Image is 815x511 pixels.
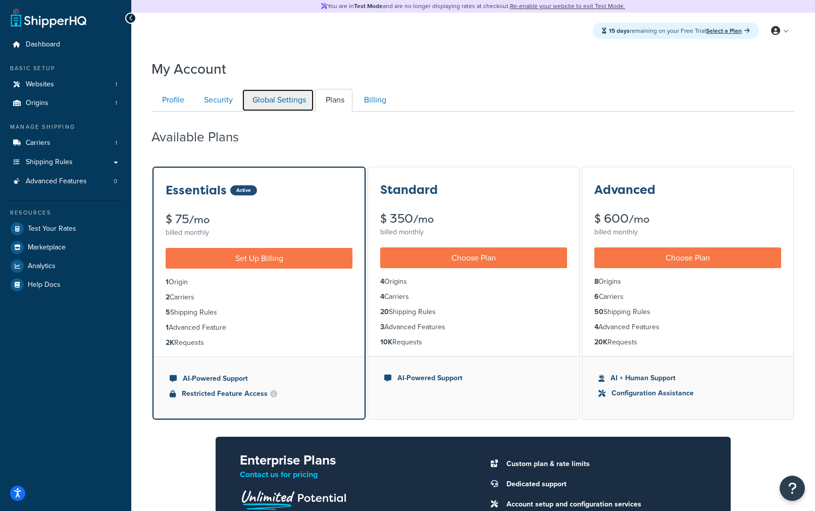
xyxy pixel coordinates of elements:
[594,337,607,347] strong: 20K
[8,134,124,152] li: Carriers
[501,457,706,471] li: Custom plan & rate limits
[594,306,781,318] li: Shipping Rules
[8,220,124,238] a: Test Your Rates
[166,322,352,333] li: Advanced Feature
[380,291,384,302] strong: 4
[353,89,394,112] a: Billing
[189,213,210,227] small: /mo
[594,276,781,287] li: Origins
[380,183,438,196] h3: Standard
[115,99,117,108] span: 1
[11,8,86,28] a: ShipperHQ Home
[8,257,124,275] a: Analytics
[501,477,706,491] li: Dedicated support
[166,292,352,303] li: Carriers
[780,476,805,501] button: Open Resource Center
[28,225,76,233] span: Test Your Rates
[380,225,567,239] div: billed monthly
[115,139,117,147] span: 1
[380,276,384,287] strong: 4
[315,89,352,112] a: Plans
[598,388,777,399] li: Configuration Assistance
[166,184,227,197] h3: Essentials
[242,89,314,112] a: Global Settings
[166,307,170,318] strong: 5
[380,306,389,317] strong: 20
[28,243,66,252] span: Marketplace
[380,247,567,268] a: Choose Plan
[594,322,598,332] strong: 4
[8,75,124,94] a: Websites 1
[166,277,352,288] li: Origin
[166,322,169,333] strong: 1
[380,322,567,333] li: Advanced Features
[26,40,60,49] span: Dashboard
[594,291,599,302] strong: 6
[114,177,117,186] span: 0
[354,2,383,11] strong: Test Mode
[510,2,625,11] a: Re-enable your website to exit Test Mode.
[380,276,567,287] li: Origins
[8,134,124,152] a: Carriers 1
[166,226,352,240] div: billed monthly
[8,276,124,294] a: Help Docs
[8,94,124,113] a: Origins 1
[166,292,170,302] strong: 2
[8,123,124,131] div: Manage Shipping
[594,306,603,317] strong: 50
[26,80,54,89] span: Websites
[8,153,124,172] a: Shipping Rules
[170,388,348,399] li: Restricted Feature Access
[8,209,124,217] div: Resources
[594,337,781,348] li: Requests
[609,26,630,35] strong: 15 days
[8,172,124,191] li: Advanced Features
[594,291,781,302] li: Carriers
[166,307,352,318] li: Shipping Rules
[151,130,254,144] h2: Available Plans
[413,212,434,226] small: /mo
[28,262,56,271] span: Analytics
[8,172,124,191] a: Advanced Features 0
[151,59,226,79] h1: My Account
[166,248,352,269] a: Set Up Billing
[193,89,241,112] a: Security
[166,213,352,226] div: $ 75
[230,185,257,195] div: Active
[380,322,384,332] strong: 3
[629,212,649,226] small: /mo
[240,487,347,510] img: Unlimited Potential
[380,306,567,318] li: Shipping Rules
[26,158,73,167] span: Shipping Rules
[8,238,124,257] a: Marketplace
[166,337,174,348] strong: 2K
[170,373,348,384] li: AI-Powered Support
[594,183,655,196] h3: Advanced
[28,281,61,289] span: Help Docs
[380,337,392,347] strong: 10K
[8,94,124,113] li: Origins
[8,64,124,73] div: Basic Setup
[8,35,124,54] a: Dashboard
[151,89,192,112] a: Profile
[26,139,50,147] span: Carriers
[706,26,750,35] a: Select a Plan
[115,80,117,89] span: 1
[594,213,781,225] div: $ 600
[594,225,781,239] div: billed monthly
[26,99,48,108] span: Origins
[594,276,598,287] strong: 8
[380,291,567,302] li: Carriers
[594,322,781,333] li: Advanced Features
[240,468,457,482] p: Contact us for pricing
[598,373,777,384] li: AI + Human Support
[8,75,124,94] li: Websites
[380,213,567,225] div: $ 350
[380,337,567,348] li: Requests
[26,177,87,186] span: Advanced Features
